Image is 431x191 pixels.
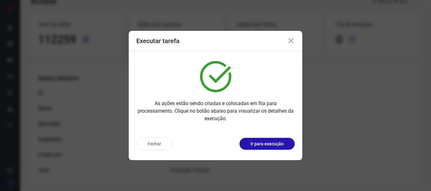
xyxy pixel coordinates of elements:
[251,141,284,147] p: Ir para execução
[136,37,180,45] h3: Executar tarefa
[136,138,173,150] button: Fechar
[239,138,295,150] button: Ir para execução
[136,100,295,122] p: As ações estão sendo criadas e colocadas em fila para processamento. Clique no botão abaixo para ...
[200,61,231,92] img: verified.svg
